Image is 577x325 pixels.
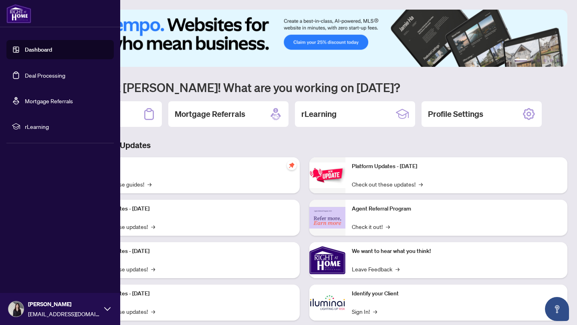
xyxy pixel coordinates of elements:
p: Identify your Client [352,289,561,298]
img: logo [6,4,31,23]
img: We want to hear what you think! [309,242,345,278]
p: Platform Updates - [DATE] [84,205,293,213]
img: Agent Referral Program [309,207,345,229]
button: 2 [531,59,534,62]
p: Platform Updates - [DATE] [352,162,561,171]
a: Dashboard [25,46,52,53]
span: → [419,180,423,189]
button: 1 [514,59,527,62]
a: Leave Feedback→ [352,265,399,273]
img: Slide 0 [42,10,567,67]
span: → [147,180,151,189]
p: Platform Updates - [DATE] [84,247,293,256]
p: Agent Referral Program [352,205,561,213]
span: → [395,265,399,273]
span: → [373,307,377,316]
h2: Profile Settings [428,108,483,120]
a: Check it out!→ [352,222,390,231]
span: pushpin [287,160,297,170]
img: Platform Updates - June 23, 2025 [309,162,345,188]
span: → [386,222,390,231]
button: 5 [550,59,553,62]
p: Platform Updates - [DATE] [84,289,293,298]
p: Self-Help [84,162,293,171]
span: → [151,307,155,316]
a: Deal Processing [25,72,65,79]
button: 3 [537,59,540,62]
a: Mortgage Referrals [25,97,73,104]
h3: Brokerage & Industry Updates [42,140,567,151]
button: Open asap [545,297,569,321]
h1: Welcome back [PERSON_NAME]! What are you working on [DATE]? [42,80,567,95]
span: rLearning [25,122,108,131]
span: [PERSON_NAME] [28,300,100,309]
img: Identify your Client [309,285,345,321]
img: Profile Icon [8,301,24,317]
span: → [151,265,155,273]
span: [EMAIL_ADDRESS][DOMAIN_NAME] [28,309,100,318]
button: 4 [543,59,547,62]
h2: Mortgage Referrals [175,108,245,120]
span: → [151,222,155,231]
a: Check out these updates!→ [352,180,423,189]
button: 6 [556,59,559,62]
a: Sign In!→ [352,307,377,316]
h2: rLearning [301,108,337,120]
p: We want to hear what you think! [352,247,561,256]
